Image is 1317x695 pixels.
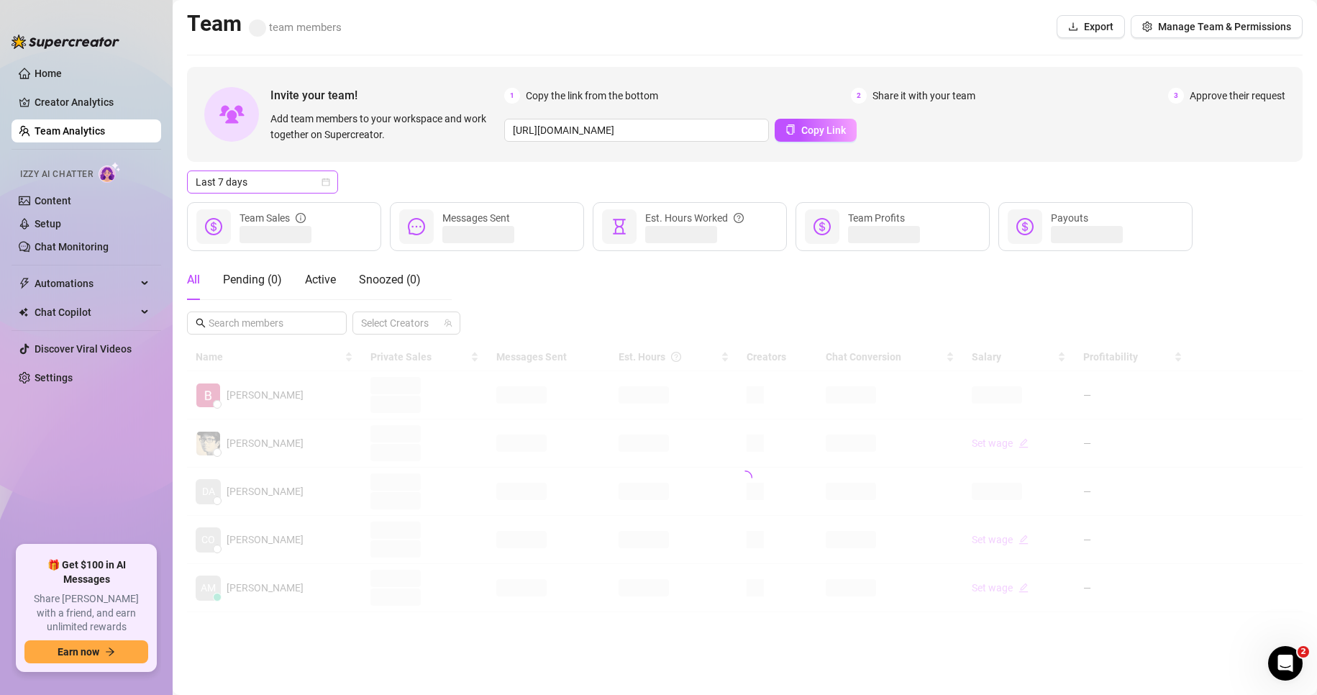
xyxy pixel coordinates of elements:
span: 3 [1168,88,1184,104]
a: Home [35,68,62,79]
button: Export [1057,15,1125,38]
div: Est. Hours Worked [645,210,744,226]
span: 2 [851,88,867,104]
a: Settings [35,372,73,383]
input: Search members [209,315,327,331]
span: calendar [322,178,330,186]
iframe: Intercom live chat [1268,646,1303,681]
span: Approve their request [1190,88,1285,104]
span: Copy Link [801,124,846,136]
a: Setup [35,218,61,230]
span: 1 [504,88,520,104]
span: download [1068,22,1078,32]
span: Earn now [58,646,99,658]
span: setting [1142,22,1152,32]
span: Payouts [1051,212,1088,224]
span: Copy the link from the bottom [526,88,658,104]
span: Snoozed ( 0 ) [359,273,421,286]
span: team members [249,21,342,34]
span: loading [737,470,753,486]
button: Earn nowarrow-right [24,640,148,663]
span: 2 [1298,646,1309,658]
span: question-circle [734,210,744,226]
span: info-circle [296,210,306,226]
button: Manage Team & Permissions [1131,15,1303,38]
img: Chat Copilot [19,307,28,317]
span: dollar-circle [814,218,831,235]
span: Chat Copilot [35,301,137,324]
a: Team Analytics [35,125,105,137]
span: dollar-circle [205,218,222,235]
span: Add team members to your workspace and work together on Supercreator. [270,111,498,142]
a: Creator Analytics [35,91,150,114]
span: Last 7 days [196,171,329,193]
span: 🎁 Get $100 in AI Messages [24,558,148,586]
span: thunderbolt [19,278,30,289]
span: Manage Team & Permissions [1158,21,1291,32]
span: search [196,318,206,328]
div: All [187,271,200,289]
a: Content [35,195,71,206]
span: copy [785,124,796,135]
img: logo-BBDzfeDw.svg [12,35,119,49]
span: Invite your team! [270,86,504,104]
a: Chat Monitoring [35,241,109,253]
span: dollar-circle [1016,218,1034,235]
a: Discover Viral Videos [35,343,132,355]
span: Share it with your team [872,88,975,104]
span: message [408,218,425,235]
span: Automations [35,272,137,295]
h2: Team [187,10,342,37]
button: Copy Link [775,119,857,142]
div: Team Sales [240,210,306,226]
span: Team Profits [848,212,905,224]
span: Export [1084,21,1113,32]
img: AI Chatter [99,162,121,183]
span: hourglass [611,218,628,235]
span: Izzy AI Chatter [20,168,93,181]
span: arrow-right [105,647,115,657]
span: Share [PERSON_NAME] with a friend, and earn unlimited rewards [24,592,148,635]
span: Active [305,273,336,286]
span: team [444,319,452,327]
div: Pending ( 0 ) [223,271,282,289]
span: Messages Sent [442,212,510,224]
